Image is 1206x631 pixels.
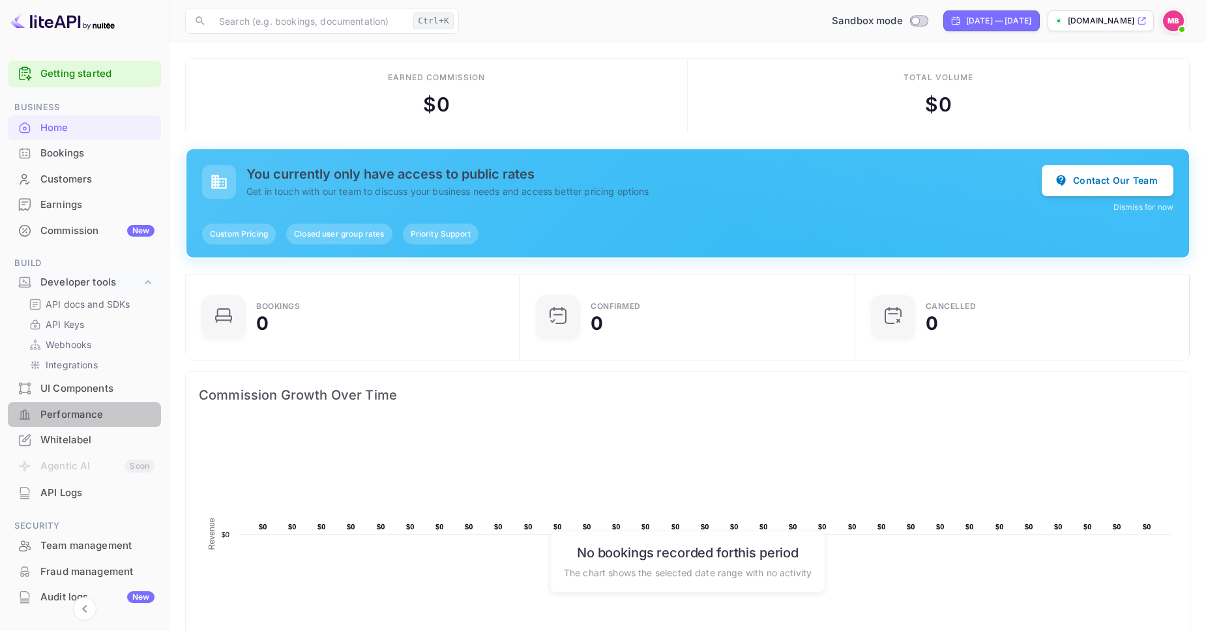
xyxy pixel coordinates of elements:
[965,523,974,531] text: $0
[465,523,473,531] text: $0
[936,523,945,531] text: $0
[925,90,951,119] div: $ 0
[40,433,154,448] div: Whitelabel
[40,146,154,161] div: Bookings
[564,545,812,561] h6: No bookings recorded for this period
[40,66,154,81] a: Getting started
[256,314,269,332] div: 0
[8,402,161,428] div: Performance
[8,192,161,216] a: Earnings
[818,523,827,531] text: $0
[40,275,141,290] div: Developer tools
[8,61,161,87] div: Getting started
[403,228,478,240] span: Priority Support
[1042,165,1173,196] button: Contact Our Team
[221,531,229,538] text: $0
[40,486,154,501] div: API Logs
[1068,15,1134,27] p: [DOMAIN_NAME]
[1163,10,1184,31] img: Marc Bellmann
[259,523,267,531] text: $0
[524,523,533,531] text: $0
[207,518,216,550] text: Revenue
[23,335,156,354] div: Webhooks
[40,381,154,396] div: UI Components
[1113,523,1121,531] text: $0
[612,523,621,531] text: $0
[8,376,161,402] div: UI Components
[8,115,161,139] a: Home
[29,338,151,351] a: Webhooks
[40,538,154,553] div: Team management
[413,12,454,29] div: Ctrl+K
[8,585,161,610] div: Audit logsNew
[286,228,392,240] span: Closed user group rates
[8,376,161,400] a: UI Components
[832,14,903,29] span: Sandbox mode
[317,523,326,531] text: $0
[8,218,161,242] a: CommissionNew
[40,565,154,580] div: Fraud management
[641,523,650,531] text: $0
[127,225,154,237] div: New
[202,228,276,240] span: Custom Pricing
[40,198,154,213] div: Earnings
[46,358,98,372] p: Integrations
[40,407,154,422] div: Performance
[1113,201,1173,213] button: Dismiss for now
[246,184,1042,198] p: Get in touch with our team to discuss your business needs and access better pricing options
[377,523,385,531] text: $0
[23,315,156,334] div: API Keys
[1143,523,1151,531] text: $0
[8,480,161,506] div: API Logs
[40,172,154,187] div: Customers
[46,297,130,311] p: API docs and SDKs
[671,523,680,531] text: $0
[1054,523,1063,531] text: $0
[127,591,154,603] div: New
[406,523,415,531] text: $0
[926,302,977,310] div: CANCELLED
[701,523,709,531] text: $0
[211,8,408,34] input: Search (e.g. bookings, documentation)
[827,14,933,29] div: Switch to Production mode
[199,385,1177,405] span: Commission Growth Over Time
[8,256,161,271] span: Build
[40,590,154,605] div: Audit logs
[10,10,115,31] img: LiteAPI logo
[8,533,161,559] div: Team management
[46,338,91,351] p: Webhooks
[256,302,300,310] div: Bookings
[8,271,161,294] div: Developer tools
[40,121,154,136] div: Home
[8,218,161,244] div: CommissionNew
[848,523,857,531] text: $0
[246,166,1042,182] h5: You currently only have access to public rates
[8,192,161,218] div: Earnings
[8,115,161,141] div: Home
[564,566,812,580] p: The chart shows the selected date range with no activity
[904,72,973,83] div: Total volume
[966,15,1031,27] div: [DATE] — [DATE]
[591,314,603,332] div: 0
[730,523,739,531] text: $0
[789,523,797,531] text: $0
[23,355,156,374] div: Integrations
[388,72,484,83] div: Earned commission
[759,523,768,531] text: $0
[8,585,161,609] a: Audit logsNew
[8,402,161,426] a: Performance
[73,597,96,621] button: Collapse navigation
[1083,523,1092,531] text: $0
[1025,523,1033,531] text: $0
[347,523,355,531] text: $0
[591,302,641,310] div: Confirmed
[423,90,449,119] div: $ 0
[8,100,161,115] span: Business
[8,141,161,166] div: Bookings
[29,317,151,331] a: API Keys
[46,317,84,331] p: API Keys
[23,295,156,314] div: API docs and SDKs
[8,141,161,165] a: Bookings
[29,358,151,372] a: Integrations
[907,523,915,531] text: $0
